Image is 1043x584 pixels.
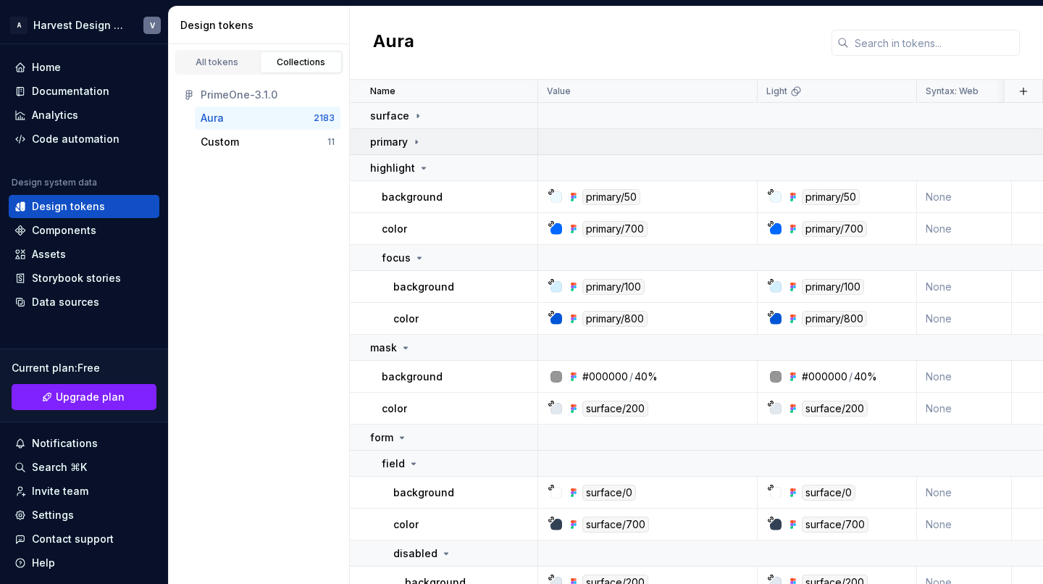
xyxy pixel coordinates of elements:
[32,508,74,522] div: Settings
[9,219,159,242] a: Components
[582,279,645,295] div: primary/100
[849,30,1020,56] input: Search in tokens...
[582,370,628,384] div: #000000
[370,161,415,175] p: highlight
[9,504,159,527] a: Settings
[33,18,126,33] div: Harvest Design System
[370,85,395,97] p: Name
[32,199,105,214] div: Design tokens
[802,401,868,417] div: surface/200
[926,85,979,97] p: Syntax: Web
[382,456,405,471] p: field
[917,271,1012,303] td: None
[314,112,335,124] div: 2183
[370,109,409,123] p: surface
[10,17,28,34] div: A
[9,56,159,79] a: Home
[32,60,61,75] div: Home
[32,132,120,146] div: Code automation
[201,88,335,102] div: PrimeOne-3.1.0
[382,190,443,204] p: background
[373,30,414,56] h2: Aura
[917,361,1012,393] td: None
[180,18,343,33] div: Design tokens
[766,85,787,97] p: Light
[195,130,340,154] button: Custom11
[629,370,633,384] div: /
[849,370,853,384] div: /
[32,247,66,262] div: Assets
[32,271,121,285] div: Storybook stories
[393,485,454,500] p: background
[9,128,159,151] a: Code automation
[802,189,860,205] div: primary/50
[802,485,855,501] div: surface/0
[382,370,443,384] p: background
[582,517,649,533] div: surface/700
[802,279,864,295] div: primary/100
[370,135,408,149] p: primary
[917,393,1012,425] td: None
[802,221,867,237] div: primary/700
[917,509,1012,541] td: None
[12,361,156,375] div: Current plan : Free
[370,430,393,445] p: form
[9,291,159,314] a: Data sources
[917,477,1012,509] td: None
[56,390,125,404] span: Upgrade plan
[854,370,877,384] div: 40%
[201,135,239,149] div: Custom
[12,384,156,410] button: Upgrade plan
[393,312,419,326] p: color
[9,80,159,103] a: Documentation
[327,136,335,148] div: 11
[12,177,97,188] div: Design system data
[802,311,867,327] div: primary/800
[32,295,99,309] div: Data sources
[3,9,165,41] button: AHarvest Design SystemV
[265,57,338,68] div: Collections
[634,370,658,384] div: 40%
[32,484,88,499] div: Invite team
[547,85,571,97] p: Value
[802,370,847,384] div: #000000
[393,280,454,294] p: background
[181,57,254,68] div: All tokens
[582,401,648,417] div: surface/200
[32,436,98,451] div: Notifications
[582,221,648,237] div: primary/700
[917,181,1012,213] td: None
[150,20,155,31] div: V
[32,108,78,122] div: Analytics
[9,267,159,290] a: Storybook stories
[582,311,648,327] div: primary/800
[9,243,159,266] a: Assets
[393,517,419,532] p: color
[917,213,1012,245] td: None
[802,517,868,533] div: surface/700
[582,189,640,205] div: primary/50
[201,111,224,125] div: Aura
[370,341,397,355] p: mask
[382,251,411,265] p: focus
[382,401,407,416] p: color
[32,532,114,546] div: Contact support
[9,104,159,127] a: Analytics
[32,223,96,238] div: Components
[382,222,407,236] p: color
[9,432,159,455] button: Notifications
[9,480,159,503] a: Invite team
[9,195,159,218] a: Design tokens
[582,485,636,501] div: surface/0
[917,303,1012,335] td: None
[195,107,340,130] button: Aura2183
[9,551,159,575] button: Help
[393,546,437,561] p: disabled
[32,84,109,99] div: Documentation
[32,556,55,570] div: Help
[32,460,87,475] div: Search ⌘K
[9,527,159,551] button: Contact support
[9,456,159,479] button: Search ⌘K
